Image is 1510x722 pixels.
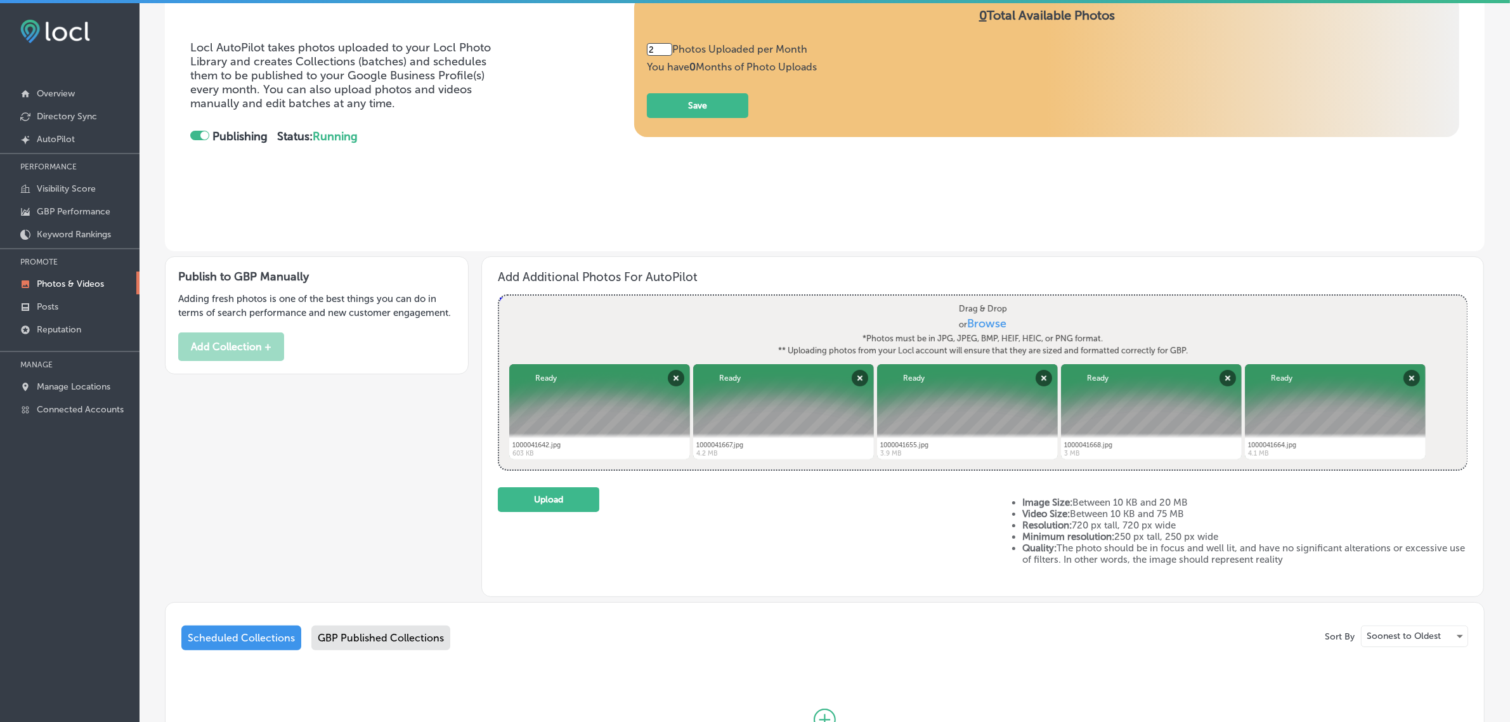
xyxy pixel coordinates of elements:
p: Connected Accounts [37,404,124,415]
span: Browse [967,317,1006,331]
p: Locl AutoPilot takes photos uploaded to your Locl Photo Library and creates Collections (batches)... [190,41,507,110]
span: 0 [979,8,987,23]
p: GBP Performance [37,206,110,217]
p: Posts [37,301,58,312]
strong: Status: [277,129,358,143]
div: Photos Uploaded per Month [647,43,817,56]
li: 250 px tall, 250 px wide [1022,531,1468,542]
li: 720 px tall, 720 px wide [1022,520,1468,531]
strong: Video Size: [1022,508,1070,520]
div: Scheduled Collections [181,626,301,650]
span: Running [313,129,358,143]
button: Save [647,93,748,118]
h4: Total Available Photos [647,8,1447,43]
p: Overview [37,88,75,99]
label: Drag & Drop or *Photos must be in JPG, JPEG, BMP, HEIF, HEIC, or PNG format. ** Uploading photos ... [774,299,1192,362]
p: Manage Locations [37,381,110,392]
li: Between 10 KB and 20 MB [1022,497,1468,508]
img: fda3e92497d09a02dc62c9cd864e3231.png [20,20,90,43]
p: Directory Sync [37,111,97,122]
strong: Quality: [1022,542,1057,554]
p: Soonest to Oldest [1367,630,1441,642]
p: Adding fresh photos is one of the best things you can do in terms of search performance and new c... [178,292,455,320]
span: You have Months of Photo Uploads [647,61,817,73]
strong: Image Size: [1022,497,1072,508]
p: Reputation [37,324,81,335]
p: Visibility Score [37,183,96,194]
p: Keyword Rankings [37,229,111,240]
strong: Publishing [212,129,268,143]
div: GBP Published Collections [311,626,450,650]
li: The photo should be in focus and well lit, and have no significant alterations or excessive use o... [1022,542,1468,565]
li: Between 10 KB and 75 MB [1022,508,1468,520]
strong: Resolution: [1022,520,1072,531]
p: Sort By [1325,631,1355,642]
p: AutoPilot [37,134,75,145]
p: Photos & Videos [37,279,104,289]
b: 0 [689,61,696,73]
h3: Publish to GBP Manually [178,270,455,284]
button: Add Collection + [178,332,284,361]
div: Soonest to Oldest [1362,626,1468,647]
strong: Minimum resolution: [1022,531,1114,542]
input: 10 [647,43,672,56]
h3: Add Additional Photos For AutoPilot [498,270,1468,284]
button: Upload [498,487,599,512]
